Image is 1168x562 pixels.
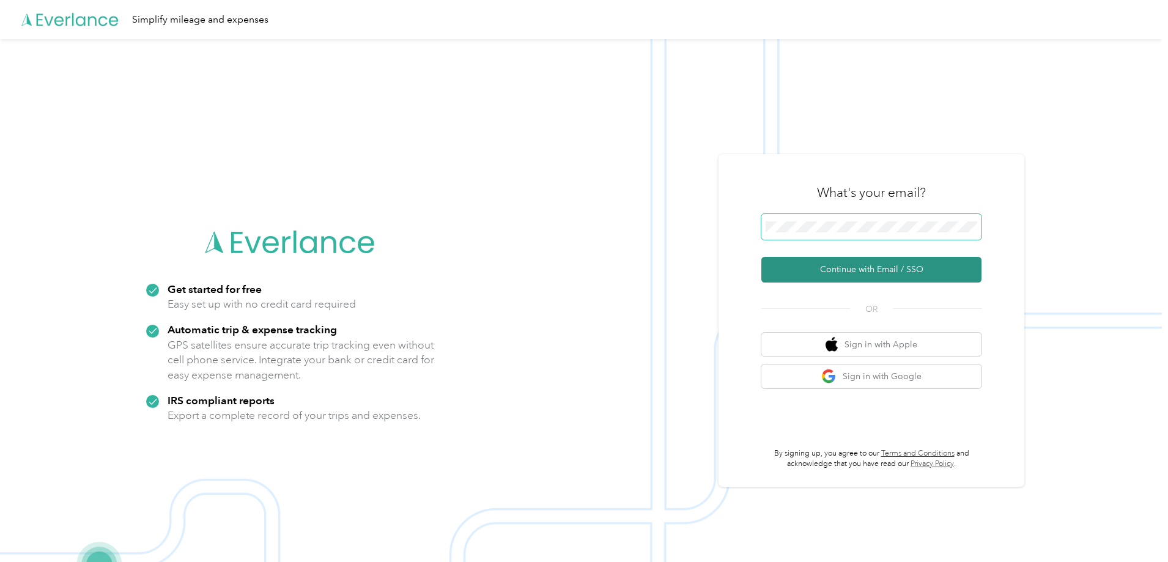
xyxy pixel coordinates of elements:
[817,184,926,201] h3: What's your email?
[850,303,893,316] span: OR
[761,364,981,388] button: google logoSign in with Google
[821,369,837,384] img: google logo
[168,394,275,407] strong: IRS compliant reports
[132,12,268,28] div: Simplify mileage and expenses
[826,337,838,352] img: apple logo
[911,459,954,468] a: Privacy Policy
[168,323,337,336] strong: Automatic trip & expense tracking
[761,333,981,357] button: apple logoSign in with Apple
[168,283,262,295] strong: Get started for free
[168,297,356,312] p: Easy set up with no credit card required
[761,257,981,283] button: Continue with Email / SSO
[761,448,981,470] p: By signing up, you agree to our and acknowledge that you have read our .
[168,408,421,423] p: Export a complete record of your trips and expenses.
[881,449,955,458] a: Terms and Conditions
[168,338,435,383] p: GPS satellites ensure accurate trip tracking even without cell phone service. Integrate your bank...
